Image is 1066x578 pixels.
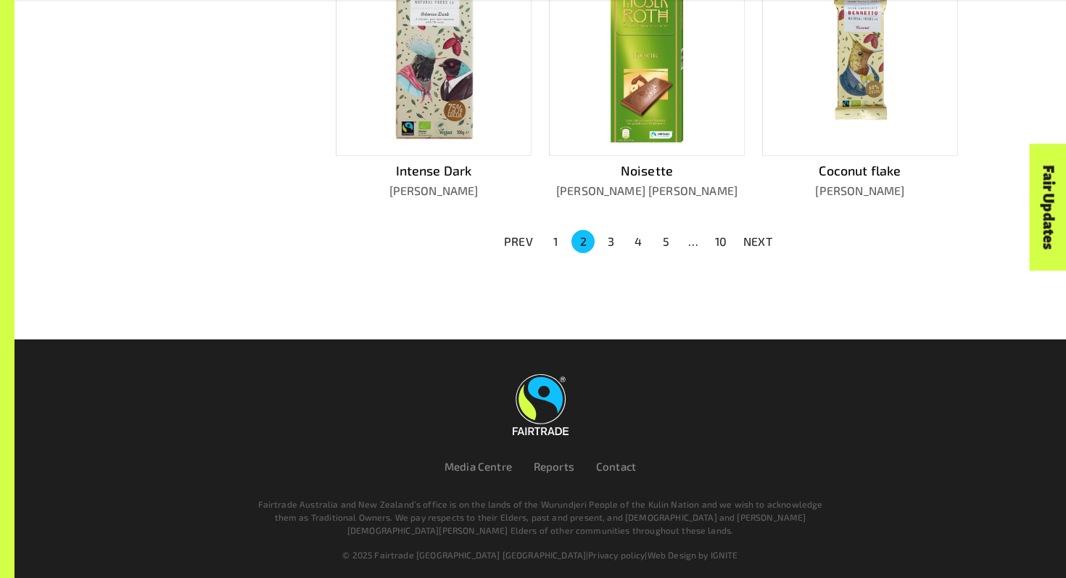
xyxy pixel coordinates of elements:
[336,161,532,181] p: Intense Dark
[682,233,705,250] div: …
[342,550,586,560] span: © 2025 Fairtrade [GEOGRAPHIC_DATA] [GEOGRAPHIC_DATA]
[544,230,567,253] button: Go to page 1
[513,374,569,435] img: Fairtrade Australia New Zealand logo
[627,230,650,253] button: Go to page 4
[762,182,958,199] p: [PERSON_NAME]
[709,230,732,253] button: Go to page 10
[534,460,574,473] a: Reports
[549,161,745,181] p: Noisette
[495,228,781,255] nav: pagination navigation
[654,230,677,253] button: Go to page 5
[743,233,772,250] p: NEXT
[588,550,645,560] a: Privacy policy
[445,460,512,473] a: Media Centre
[504,233,533,250] p: PREV
[571,230,595,253] button: page 2
[735,228,781,255] button: NEXT
[599,230,622,253] button: Go to page 3
[252,498,829,537] p: Fairtrade Australia and New Zealand’s office is on the lands of the Wurundjeri People of the Kuli...
[495,228,542,255] button: PREV
[596,460,636,473] a: Contact
[104,548,977,561] div: | |
[336,182,532,199] p: [PERSON_NAME]
[762,161,958,181] p: Coconut flake
[648,550,738,560] a: Web Design by IGNITE
[549,182,745,199] p: [PERSON_NAME] [PERSON_NAME]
